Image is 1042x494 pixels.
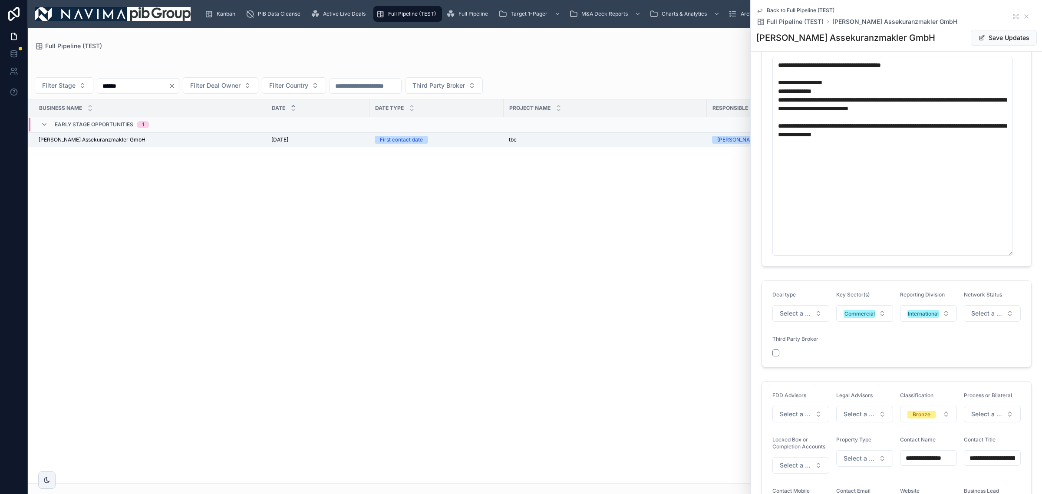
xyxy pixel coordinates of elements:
button: Select Button [836,450,893,467]
span: tbc [509,136,517,143]
span: Active Live Deals [323,10,366,17]
span: Filter Deal Owner [190,81,241,90]
span: [DATE] [271,136,288,143]
div: Commercial [844,310,875,318]
button: Select Button [964,406,1021,422]
a: Full Pipeline [444,6,494,22]
span: Select a Deal type [780,309,811,318]
span: Third Party Broker [772,336,818,342]
button: Select Button [900,305,957,322]
button: Select Button [183,77,258,94]
span: FDD Advisors [772,392,806,398]
a: PIB Data Cleanse [243,6,307,22]
button: Save Updates [971,30,1037,46]
span: Business Lead [964,487,999,494]
a: Archived Deals [726,6,784,22]
span: PIB Data Cleanse [258,10,300,17]
span: [PERSON_NAME] Assekuranzmakler GmbH [39,136,145,143]
span: Charts & Analytics [662,10,707,17]
span: Contact Email [836,487,871,494]
span: Target 1-Pager [511,10,547,17]
a: Back to Full Pipeline (TEST) [756,7,834,14]
span: Select a Legal Advisors [844,410,875,418]
a: [PERSON_NAME] [712,136,854,144]
span: Select a Locked Box or Completion Accounts [780,461,811,470]
span: Select a Process or Bilateral [971,410,1003,418]
a: [DATE] [271,136,364,143]
span: Reporting Division [900,291,945,298]
button: Select Button [836,406,893,422]
span: Full Pipeline (TEST) [388,10,436,17]
span: Legal Advisors [836,392,873,398]
a: tbc [509,136,702,143]
div: 1 [142,121,144,128]
span: Early stage opportunities [55,121,133,128]
span: Contact Name [900,436,936,443]
span: Project Name [509,105,551,112]
a: Full Pipeline (TEST) [373,6,442,22]
a: Kanban [202,6,241,22]
span: Date [272,105,285,112]
div: First contact date [380,136,423,144]
span: Date Type [375,105,404,112]
button: Clear [168,82,179,89]
a: Target 1-Pager [496,6,565,22]
span: Full Pipeline (TEST) [767,17,824,26]
span: Archived Deals [741,10,778,17]
button: Select Button [772,305,829,322]
span: Website [900,487,920,494]
div: Bronze [913,411,930,418]
span: Filter Stage [42,81,76,90]
div: [PERSON_NAME] [717,136,759,144]
button: Select Button [772,457,829,474]
a: Full Pipeline (TEST) [756,17,824,26]
span: Contact Mobile [772,487,810,494]
span: Responsible [712,105,748,112]
a: [PERSON_NAME] Assekuranzmakler GmbH [832,17,957,26]
a: First contact date [375,136,498,144]
button: Select Button [772,406,829,422]
span: Full Pipeline [458,10,488,17]
button: Select Button [964,305,1021,322]
span: Third Party Broker [412,81,465,90]
div: scrollable content [198,4,1007,23]
span: Process or Bilateral [964,392,1012,398]
button: Select Button [900,406,957,422]
a: Active Live Deals [308,6,372,22]
span: Contact Title [964,436,996,443]
span: Property Type [836,436,871,443]
a: [PERSON_NAME] Assekuranzmakler GmbH [39,136,261,143]
span: Deal type [772,291,796,298]
span: Full Pipeline (TEST) [45,42,102,50]
span: Select a Network Status [971,309,1003,318]
button: Select Button [262,77,326,94]
span: Kanban [217,10,235,17]
span: Classification [900,392,933,398]
span: Key Sector(s) [836,291,870,298]
span: Back to Full Pipeline (TEST) [767,7,834,14]
button: Select Button [836,305,893,322]
h1: [PERSON_NAME] Assekuranzmakler GmbH [756,32,935,44]
div: International [908,310,939,318]
span: M&A Deck Reports [581,10,628,17]
button: Select Button [405,77,483,94]
span: Select a Property Type [844,454,875,463]
span: Select a FDD Advisors [780,410,811,418]
button: Select Button [35,77,93,94]
span: Locked Box or Completion Accounts [772,436,825,450]
img: App logo [35,7,191,21]
span: Network Status [964,291,1002,298]
a: Charts & Analytics [647,6,724,22]
span: Business Name [39,105,82,112]
a: M&A Deck Reports [567,6,645,22]
a: Full Pipeline (TEST) [35,42,102,50]
span: Filter Country [269,81,308,90]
